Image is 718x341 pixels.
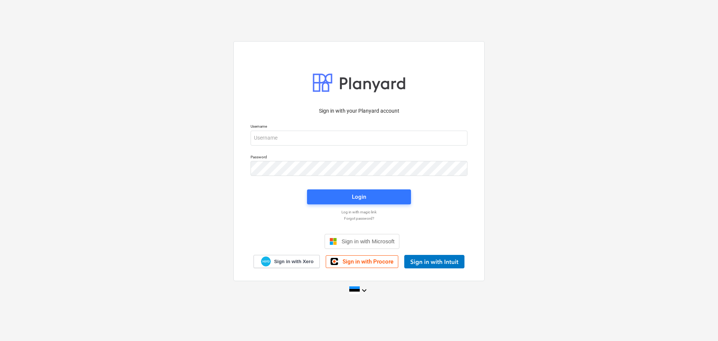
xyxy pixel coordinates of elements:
p: Sign in with your Planyard account [251,107,467,115]
span: Sign in with Microsoft [341,238,395,244]
a: Sign in with Procore [326,255,398,268]
input: Username [251,131,467,146]
button: Login [307,189,411,204]
div: Login [352,192,366,202]
a: Forgot password? [247,216,471,221]
img: Xero logo [261,256,271,267]
i: keyboard_arrow_down [360,286,369,295]
span: Sign in with Xero [274,258,313,265]
span: Sign in with Procore [343,258,393,265]
p: Password [251,155,467,161]
p: Username [251,124,467,130]
img: Microsoft logo [329,238,337,245]
a: Sign in with Xero [254,255,320,268]
a: Log in with magic link [247,210,471,214]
